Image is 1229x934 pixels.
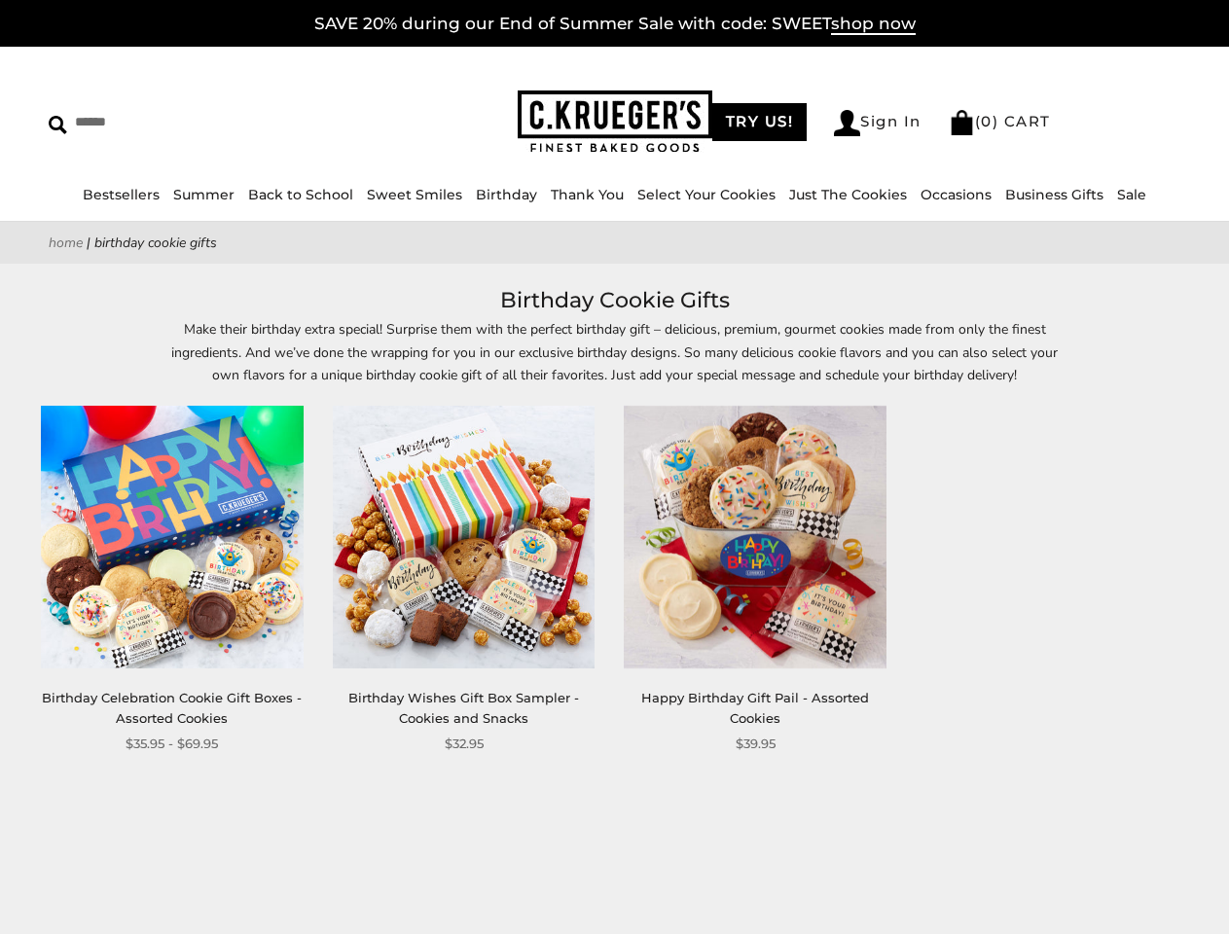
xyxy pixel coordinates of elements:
[1117,186,1146,203] a: Sale
[314,14,916,35] a: SAVE 20% during our End of Summer Sale with code: SWEETshop now
[921,186,992,203] a: Occasions
[94,233,217,252] span: Birthday Cookie Gifts
[476,186,537,203] a: Birthday
[126,734,218,754] span: $35.95 - $69.95
[78,283,1151,318] h1: Birthday Cookie Gifts
[551,186,624,203] a: Thank You
[949,112,1051,130] a: (0) CART
[42,690,302,726] a: Birthday Celebration Cookie Gift Boxes - Assorted Cookies
[637,186,776,203] a: Select Your Cookies
[834,110,922,136] a: Sign In
[41,406,304,668] img: Birthday Celebration Cookie Gift Boxes - Assorted Cookies
[1005,186,1103,203] a: Business Gifts
[49,232,1180,254] nav: breadcrumbs
[445,734,484,754] span: $32.95
[173,186,235,203] a: Summer
[834,110,860,136] img: Account
[87,233,90,252] span: |
[736,734,776,754] span: $39.95
[831,14,916,35] span: shop now
[712,103,808,141] a: TRY US!
[949,110,975,135] img: Bag
[248,186,353,203] a: Back to School
[367,186,462,203] a: Sweet Smiles
[641,690,869,726] a: Happy Birthday Gift Pail - Assorted Cookies
[49,107,307,137] input: Search
[167,318,1063,385] p: Make their birthday extra special! Surprise them with the perfect birthday gift – delicious, prem...
[333,406,596,668] img: Birthday Wishes Gift Box Sampler - Cookies and Snacks
[348,690,579,726] a: Birthday Wishes Gift Box Sampler - Cookies and Snacks
[49,116,67,134] img: Search
[518,90,712,154] img: C.KRUEGER'S
[83,186,160,203] a: Bestsellers
[981,112,993,130] span: 0
[49,233,83,252] a: Home
[789,186,907,203] a: Just The Cookies
[624,406,886,668] img: Happy Birthday Gift Pail - Assorted Cookies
